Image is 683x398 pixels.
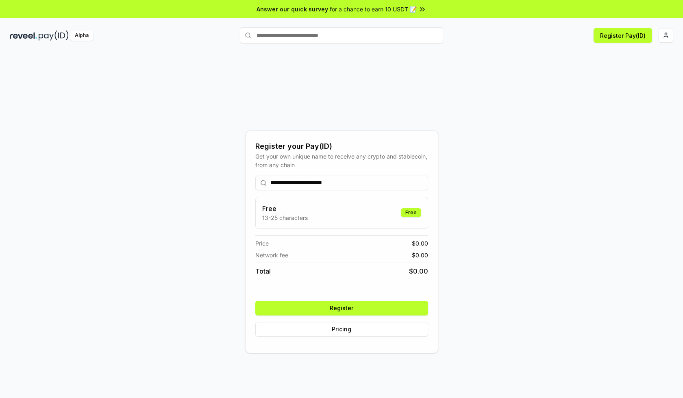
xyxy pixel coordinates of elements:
span: Price [255,239,269,248]
div: Alpha [70,30,93,41]
span: Answer our quick survey [257,5,328,13]
div: Free [401,208,421,217]
button: Register [255,301,428,315]
img: reveel_dark [10,30,37,41]
img: pay_id [39,30,69,41]
span: Network fee [255,251,288,259]
p: 13-25 characters [262,213,308,222]
button: Pricing [255,322,428,337]
div: Get your own unique name to receive any crypto and stablecoin, from any chain [255,152,428,169]
span: $ 0.00 [409,266,428,276]
span: $ 0.00 [412,239,428,248]
div: Register your Pay(ID) [255,141,428,152]
h3: Free [262,204,308,213]
button: Register Pay(ID) [594,28,652,43]
span: $ 0.00 [412,251,428,259]
span: for a chance to earn 10 USDT 📝 [330,5,417,13]
span: Total [255,266,271,276]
